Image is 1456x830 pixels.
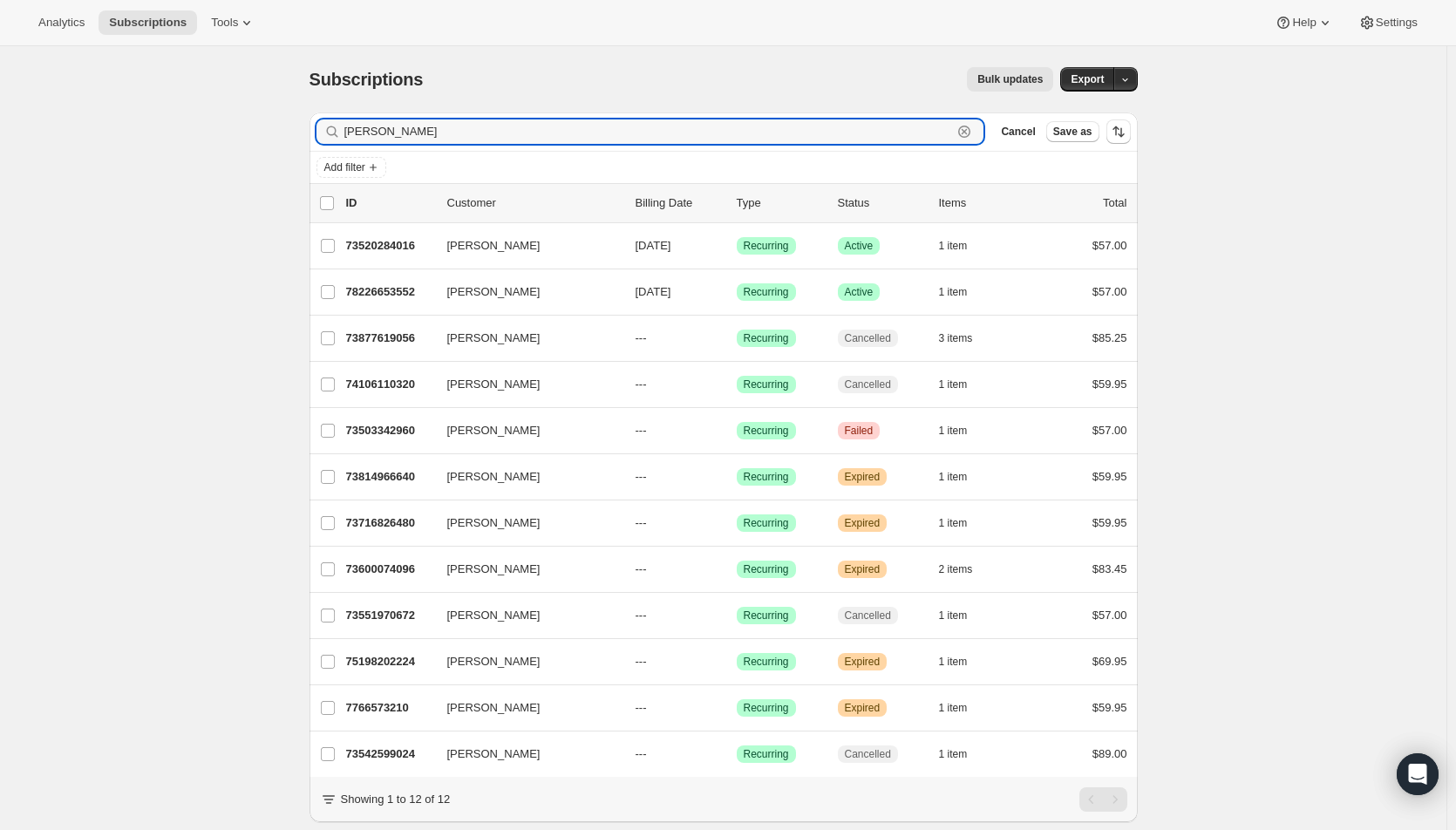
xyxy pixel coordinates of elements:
[447,468,541,486] span: [PERSON_NAME]
[346,561,433,578] p: 73600074096
[636,285,671,298] span: [DATE]
[346,699,433,717] p: 7766573210
[316,157,386,178] button: Add filter
[636,609,647,622] span: ---
[845,516,881,530] span: Expired
[939,285,968,299] span: 1 item
[447,283,541,301] span: [PERSON_NAME]
[967,67,1053,92] button: Bulk updates
[310,70,424,89] span: Subscriptions
[1001,125,1035,139] span: Cancel
[939,378,968,391] span: 1 item
[939,326,992,350] button: 3 items
[346,237,433,255] p: 73520284016
[1376,16,1418,30] span: Settings
[211,16,238,30] span: Tools
[38,16,85,30] span: Analytics
[346,650,1127,674] div: 75198202224[PERSON_NAME]---SuccessRecurringWarningExpired1 item$69.95
[437,371,611,398] button: [PERSON_NAME]
[344,119,953,144] input: Filter subscribers
[1092,331,1127,344] span: $85.25
[744,378,789,391] span: Recurring
[744,562,789,576] span: Recurring
[346,603,1127,628] div: 73551970672[PERSON_NAME]---SuccessRecurringCancelled1 item$57.00
[939,609,968,622] span: 1 item
[845,331,891,345] span: Cancelled
[437,278,611,306] button: [PERSON_NAME]
[744,331,789,345] span: Recurring
[346,468,433,486] p: 73814966640
[346,422,433,439] p: 73503342960
[956,123,973,140] button: Clear
[324,160,365,174] span: Add filter
[636,239,671,252] span: [DATE]
[437,555,611,583] button: [PERSON_NAME]
[447,422,541,439] span: [PERSON_NAME]
[447,237,541,255] span: [PERSON_NAME]
[845,609,891,622] span: Cancelled
[744,516,789,530] span: Recurring
[744,747,789,761] span: Recurring
[636,516,647,529] span: ---
[346,465,1127,489] div: 73814966640[PERSON_NAME]---SuccessRecurringWarningExpired1 item$59.95
[201,10,266,35] button: Tools
[977,72,1043,86] span: Bulk updates
[939,511,987,535] button: 1 item
[845,378,891,391] span: Cancelled
[1092,424,1127,437] span: $57.00
[744,655,789,669] span: Recurring
[939,650,987,674] button: 1 item
[845,655,881,669] span: Expired
[437,602,611,629] button: [PERSON_NAME]
[1348,10,1428,35] button: Settings
[1092,516,1127,529] span: $59.95
[939,239,968,253] span: 1 item
[346,557,1127,582] div: 73600074096[PERSON_NAME]---SuccessRecurringWarningExpired2 items$83.45
[1106,119,1131,144] button: Sort the results
[447,561,541,578] span: [PERSON_NAME]
[744,701,789,715] span: Recurring
[99,10,197,35] button: Subscriptions
[845,562,881,576] span: Expired
[1092,609,1127,622] span: $57.00
[437,463,611,491] button: [PERSON_NAME]
[939,470,968,484] span: 1 item
[1092,701,1127,714] span: $59.95
[939,696,987,720] button: 1 item
[636,470,647,483] span: ---
[437,694,611,722] button: [PERSON_NAME]
[636,747,647,760] span: ---
[939,418,987,443] button: 1 item
[845,285,874,299] span: Active
[346,194,1127,212] div: IDCustomerBilling DateTypeStatusItemsTotal
[939,747,968,761] span: 1 item
[1053,125,1092,139] span: Save as
[447,745,541,763] span: [PERSON_NAME]
[939,234,987,258] button: 1 item
[346,745,433,763] p: 73542599024
[437,740,611,768] button: [PERSON_NAME]
[1046,121,1099,142] button: Save as
[346,283,433,301] p: 78226653552
[838,194,925,212] p: Status
[939,701,968,715] span: 1 item
[437,648,611,676] button: [PERSON_NAME]
[447,607,541,624] span: [PERSON_NAME]
[994,121,1042,142] button: Cancel
[636,378,647,391] span: ---
[346,418,1127,443] div: 73503342960[PERSON_NAME]---SuccessRecurringCriticalFailed1 item$57.00
[744,470,789,484] span: Recurring
[744,239,789,253] span: Recurring
[845,747,891,761] span: Cancelled
[939,280,987,304] button: 1 item
[447,699,541,717] span: [PERSON_NAME]
[346,511,1127,535] div: 73716826480[PERSON_NAME]---SuccessRecurringWarningExpired1 item$59.95
[1092,470,1127,483] span: $59.95
[447,376,541,393] span: [PERSON_NAME]
[939,424,968,438] span: 1 item
[845,239,874,253] span: Active
[447,194,622,212] p: Customer
[737,194,824,212] div: Type
[346,326,1127,350] div: 73877619056[PERSON_NAME]---SuccessRecurringCancelled3 items$85.25
[346,696,1127,720] div: 7766573210[PERSON_NAME]---SuccessRecurringWarningExpired1 item$59.95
